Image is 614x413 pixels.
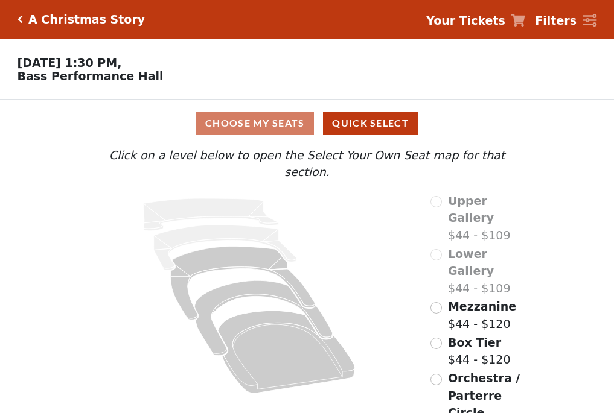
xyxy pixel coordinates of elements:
[85,147,528,181] p: Click on a level below to open the Select Your Own Seat map for that section.
[28,13,145,27] h5: A Christmas Story
[448,336,501,349] span: Box Tier
[448,245,529,297] label: $44 - $109
[426,12,525,30] a: Your Tickets
[426,14,505,27] strong: Your Tickets
[154,225,297,270] path: Lower Gallery - Seats Available: 0
[448,334,511,368] label: $44 - $120
[448,298,516,332] label: $44 - $120
[448,247,494,278] span: Lower Gallery
[144,198,279,231] path: Upper Gallery - Seats Available: 0
[535,14,577,27] strong: Filters
[448,300,516,313] span: Mezzanine
[448,194,494,225] span: Upper Gallery
[323,112,418,135] button: Quick Select
[18,15,23,24] a: Click here to go back to filters
[448,192,529,244] label: $44 - $109
[219,311,356,393] path: Orchestra / Parterre Circle - Seats Available: 91
[535,12,596,30] a: Filters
